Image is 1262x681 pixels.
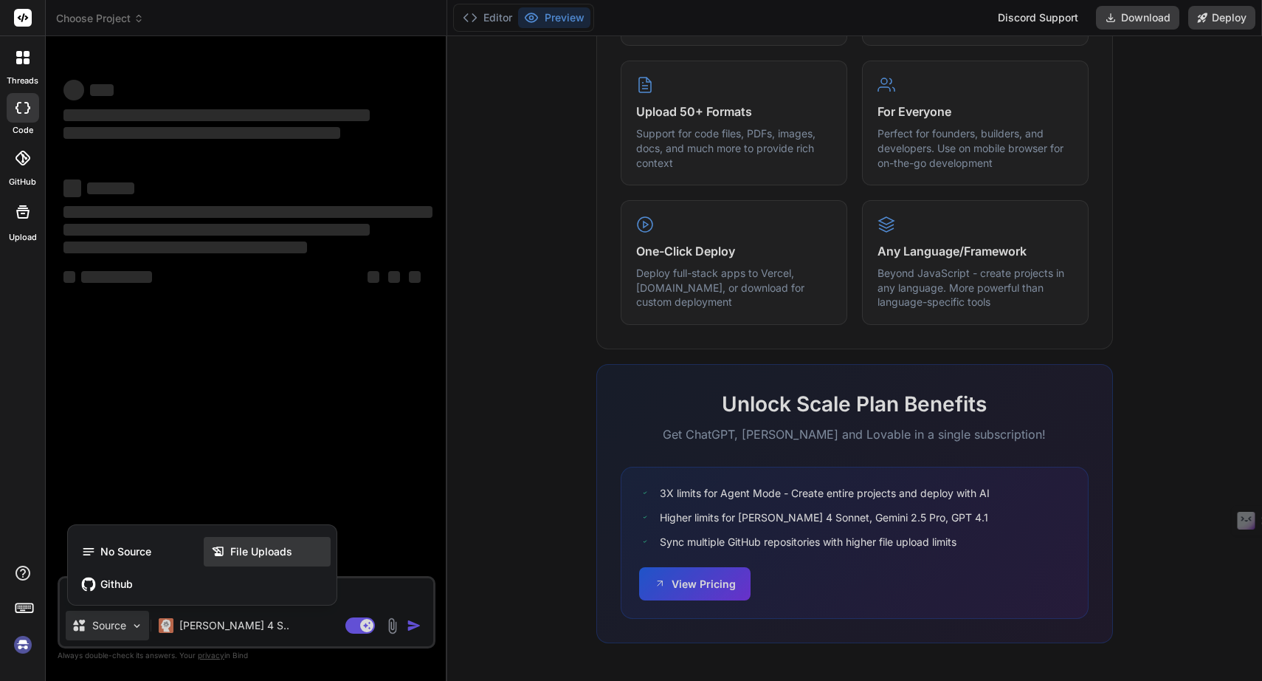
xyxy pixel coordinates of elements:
span: File Uploads [230,544,292,559]
span: Github [100,577,133,592]
img: signin [10,632,35,657]
label: Upload [9,231,37,244]
label: GitHub [9,176,36,188]
span: No Source [100,544,151,559]
label: code [13,124,33,137]
label: threads [7,75,38,87]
